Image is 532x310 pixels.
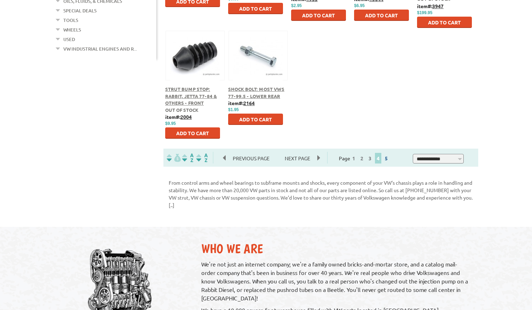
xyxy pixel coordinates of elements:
[167,154,181,162] img: filterpricelow.svg
[367,155,373,161] a: 3
[417,3,444,9] b: item#:
[417,17,472,28] button: Add to Cart
[165,121,176,126] span: $9.95
[375,153,381,163] span: 4
[201,241,471,256] h2: Who We Are
[228,107,239,112] span: $1.95
[239,116,272,122] span: Add to Cart
[354,3,365,8] span: $6.95
[365,12,398,18] span: Add to Cart
[165,86,217,106] a: Strut Bump Stop: Rabbit, Jetta 77-84 & Others - Front
[165,114,192,120] b: item#:
[180,114,192,120] u: 2004
[428,19,461,25] span: Add to Cart
[176,130,209,136] span: Add to Cart
[432,3,444,9] u: 3947
[63,44,137,53] a: VW Industrial Engines and R...
[63,16,78,25] a: Tools
[169,179,473,209] p: From control arms and wheel bearings to subframe mounts and shocks, every component of your VW’s ...
[63,35,75,44] a: Used
[195,154,209,162] img: Sort by Sales Rank
[228,114,283,125] button: Add to Cart
[351,155,357,161] a: 1
[165,127,220,139] button: Add to Cart
[291,3,302,8] span: $2.95
[278,155,317,161] a: Next Page
[327,152,401,163] div: Page
[359,155,365,161] a: 2
[302,12,335,18] span: Add to Cart
[239,5,272,12] span: Add to Cart
[278,153,317,163] span: Next Page
[165,107,198,113] span: Out of stock
[417,10,432,15] span: $199.95
[63,25,81,34] a: Wheels
[223,155,278,161] a: Previous Page
[228,3,283,14] button: Add to Cart
[243,100,255,106] u: 2164
[228,86,284,99] a: Shock Bolt: Most VWs 77-99.5 - Lower Rear
[354,10,409,21] button: Add to Cart
[226,153,277,163] span: Previous Page
[63,6,97,15] a: Special Deals
[383,155,389,161] a: 5
[228,100,255,106] b: item#:
[181,154,195,162] img: Sort by Headline
[201,260,471,302] p: We're not just an internet company; we're a family owned bricks-and-mortar store, and a catalog m...
[291,10,346,21] button: Add to Cart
